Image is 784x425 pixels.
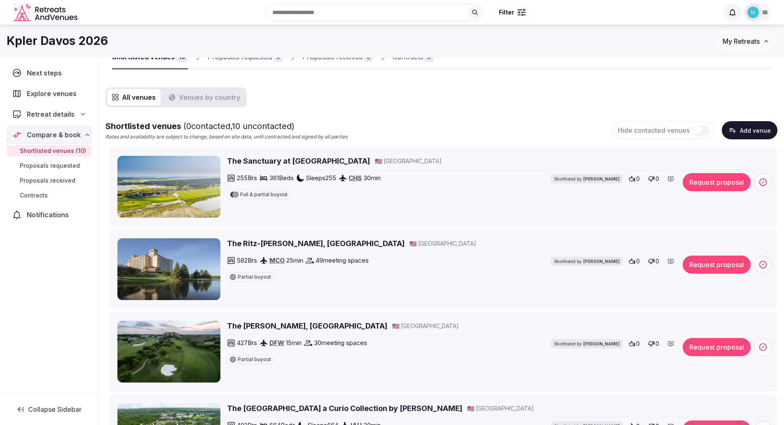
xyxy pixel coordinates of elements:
a: The Sanctuary at [GEOGRAPHIC_DATA] [227,156,370,166]
span: 🇺🇸 [410,240,417,247]
span: Retreat details [27,109,75,119]
span: Proposals requested [20,162,80,170]
img: The Ritz-Carlton Orlando, Grande Lakes [117,238,220,300]
span: [GEOGRAPHIC_DATA] [384,157,442,165]
a: Shortlisted venues (10) [7,145,91,157]
span: 427 Brs [237,338,257,347]
span: Notifications [27,210,72,220]
span: 🇺🇸 [467,405,474,412]
div: Shortlisted by [551,339,623,348]
img: The Sanctuary at Kiawah Island Golf Resort [117,156,220,218]
span: 15 min [286,338,302,347]
span: Shortlisted venues (10) [20,147,86,155]
div: Shortlisted by [551,257,623,266]
a: CHS [349,174,362,182]
button: Venues by country [164,89,245,106]
a: MCO [269,256,285,264]
span: Filter [499,8,514,16]
a: Next steps [7,64,91,82]
span: Compare & book [27,130,81,140]
span: 🇺🇸 [375,157,382,164]
img: The Ritz-Carlton Dallas, Las Colinas [117,321,220,383]
img: mhooper [747,7,759,18]
span: Hide contacted venues [618,126,690,134]
span: [PERSON_NAME] [583,258,620,264]
span: My Retreats [723,37,760,45]
button: 0 [646,338,662,350]
button: 0 [626,338,642,350]
button: 0 [626,256,642,267]
span: 582 Brs [237,256,257,265]
a: The [GEOGRAPHIC_DATA] a Curio Collection by [PERSON_NAME] [227,403,462,413]
button: Request proposal [683,338,751,356]
svg: Retreats and Venues company logo [13,3,79,22]
a: Notifications [7,206,91,223]
span: Next steps [27,68,65,78]
span: 25 min [286,256,303,265]
span: Full & partial buyout [240,192,288,197]
a: Contracts [7,190,91,201]
span: 0 [636,257,640,265]
span: 0 [636,175,640,183]
span: Shortlisted venues [105,121,295,131]
button: 0 [626,173,642,185]
span: Sleeps 255 [306,174,336,182]
a: Visit the homepage [13,3,79,22]
span: 🇺🇸 [392,322,399,329]
button: Request proposal [683,173,751,191]
span: [PERSON_NAME] [583,341,620,347]
h1: Kpler Davos 2026 [7,33,108,49]
a: The [PERSON_NAME], [GEOGRAPHIC_DATA] [227,321,387,331]
button: Collapse Sidebar [7,400,91,418]
button: Request proposal [683,256,751,274]
span: [PERSON_NAME] [583,176,620,182]
button: 0 [646,256,662,267]
span: ( 0 contacted, 10 uncontacted) [183,121,295,131]
button: 🇺🇸 [392,322,399,330]
span: Partial buyout [238,357,271,362]
a: The Ritz-[PERSON_NAME], [GEOGRAPHIC_DATA] [227,238,405,249]
span: 30 min [363,174,381,182]
p: Rates and availability are subject to change, based on site data, until contracted and signed by ... [105,134,347,141]
span: Contracts [20,191,48,200]
a: DFW [269,339,284,347]
button: 🇺🇸 [375,157,382,165]
button: All venues [107,89,161,106]
button: 🇺🇸 [467,404,474,413]
button: 🇺🇸 [410,240,417,248]
span: 49 meeting spaces [316,256,369,265]
span: Proposals received [20,176,75,185]
span: 0 [655,175,659,183]
a: Proposals requested [7,160,91,171]
span: Partial buyout [238,275,271,279]
span: 361 Beds [269,174,294,182]
a: Proposals received [7,175,91,186]
span: 0 [655,340,659,348]
span: [GEOGRAPHIC_DATA] [476,404,534,413]
span: [GEOGRAPHIC_DATA] [401,322,459,330]
span: Explore venues [27,89,80,99]
span: 255 Brs [237,174,257,182]
span: [GEOGRAPHIC_DATA] [418,240,476,248]
span: 30 meeting spaces [314,338,367,347]
button: Filter [494,5,531,20]
span: 0 [655,257,659,265]
a: Explore venues [7,85,91,102]
span: Collapse Sidebar [28,405,82,413]
span: 0 [636,340,640,348]
div: Shortlisted by [551,174,623,183]
button: My Retreats [715,31,777,52]
button: Add venue [722,121,777,139]
button: 0 [646,173,662,185]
